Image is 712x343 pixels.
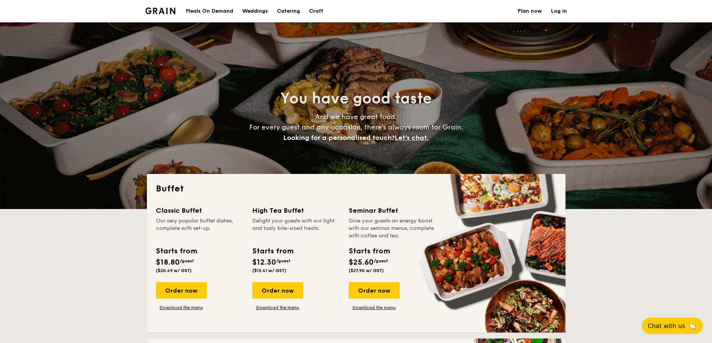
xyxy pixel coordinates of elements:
span: $25.60 [349,258,374,267]
div: Starts from [156,246,197,257]
h2: Buffet [156,183,557,195]
a: Download the menu [252,305,303,311]
span: /guest [374,258,388,264]
a: Download the menu [156,305,207,311]
img: Grain [145,7,176,14]
div: Our very popular buffet dishes, complete with set-up. [156,217,243,240]
span: $18.80 [156,258,180,267]
a: Logotype [145,7,176,14]
span: And we have great food. For every guest and any occasion, there’s always room for Grain. [249,113,463,142]
span: Chat with us [648,322,685,330]
div: High Tea Buffet [252,205,340,216]
span: /guest [180,258,194,264]
span: ($13.41 w/ GST) [252,268,286,273]
span: Looking for a personalised touch? [283,134,395,142]
a: Download the menu [349,305,400,311]
span: ($27.90 w/ GST) [349,268,384,273]
span: You have good taste [280,90,432,107]
div: Classic Buffet [156,205,243,216]
span: Let's chat. [395,134,429,142]
button: Chat with us🦙 [642,318,703,334]
span: $12.30 [252,258,276,267]
span: ($20.49 w/ GST) [156,268,192,273]
div: Order now [349,282,400,299]
div: Delight your guests with our light and tasty bite-sized treats. [252,217,340,240]
div: Order now [156,282,207,299]
div: Starts from [349,246,389,257]
div: Seminar Buffet [349,205,436,216]
div: Order now [252,282,303,299]
div: Give your guests an energy boost with our seminar menus, complete with coffee and tea. [349,217,436,240]
span: /guest [276,258,290,264]
span: 🦙 [688,322,697,330]
div: Starts from [252,246,293,257]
